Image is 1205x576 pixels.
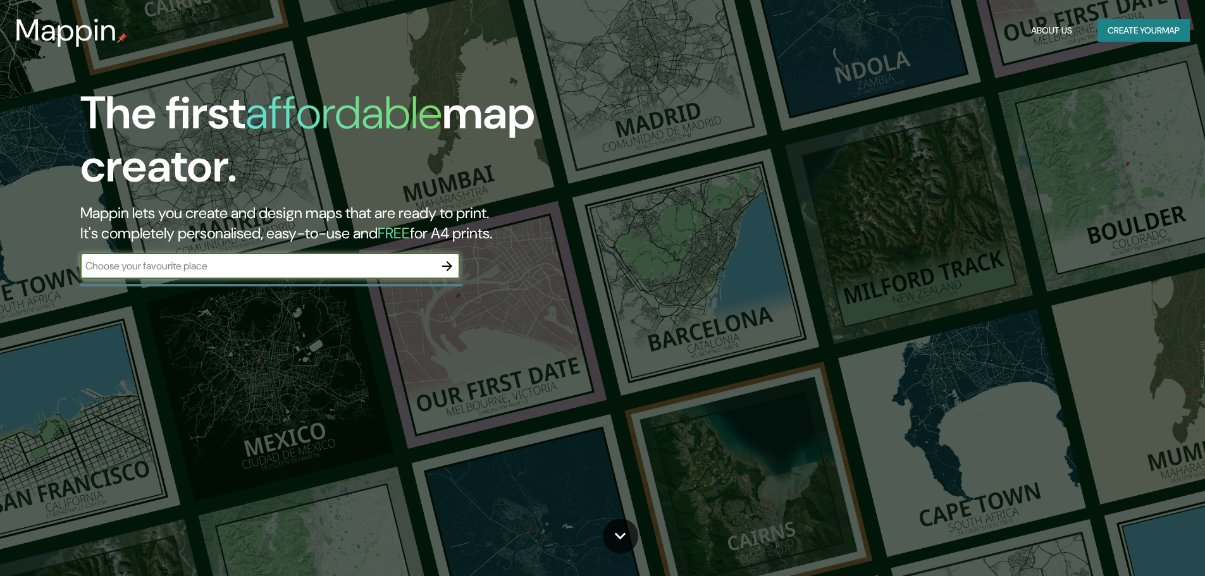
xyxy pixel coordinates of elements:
[80,203,683,243] h2: Mappin lets you create and design maps that are ready to print. It's completely personalised, eas...
[117,33,127,43] img: mappin-pin
[80,259,435,273] input: Choose your favourite place
[1097,19,1190,42] button: Create yourmap
[245,83,442,142] h1: affordable
[1026,19,1077,42] button: About Us
[378,223,410,243] h5: FREE
[80,87,683,203] h1: The first map creator.
[15,13,117,48] h3: Mappin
